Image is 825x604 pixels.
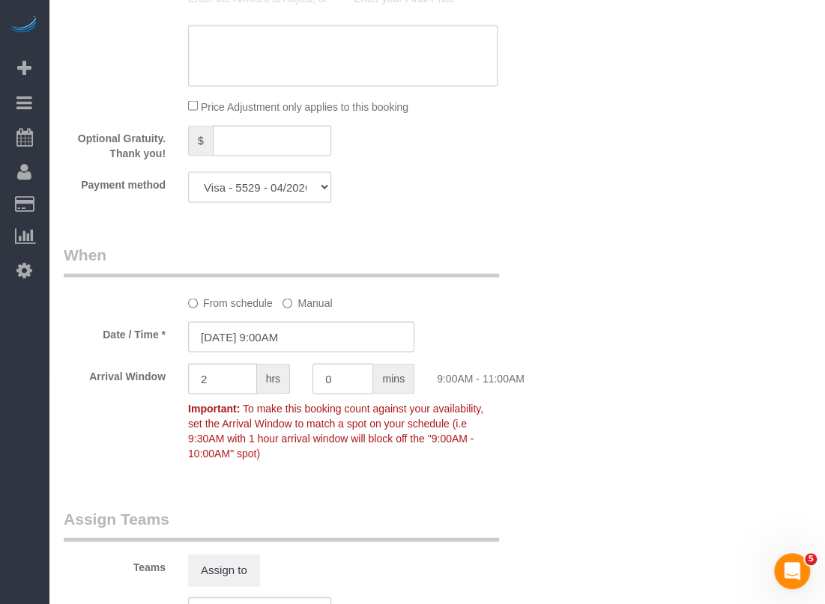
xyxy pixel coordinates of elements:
span: To make this booking count against your availability, set the Arrival Window to match a spot on y... [188,402,483,459]
legend: When [64,243,499,277]
label: Payment method [52,171,177,192]
button: Assign to [188,554,260,585]
div: 9:00AM - 11:00AM [426,363,550,385]
span: hrs [257,363,290,394]
input: Manual [282,298,292,308]
span: Price Adjustment only applies to this booking [201,100,408,112]
span: mins [373,363,414,394]
img: Automaid Logo [9,15,39,36]
label: Teams [52,554,177,574]
input: From schedule [188,298,198,308]
label: Manual [282,290,332,310]
label: Date / Time * [52,321,177,341]
input: MM/DD/YYYY HH:MM [188,321,414,352]
strong: Important: [188,402,240,414]
label: From schedule [188,290,273,310]
iframe: Intercom live chat [774,553,810,589]
label: Arrival Window [52,363,177,383]
span: 5 [805,553,817,565]
legend: Assign Teams [64,507,499,541]
label: Optional Gratuity. Thank you! [52,125,177,160]
span: $ [188,125,213,156]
